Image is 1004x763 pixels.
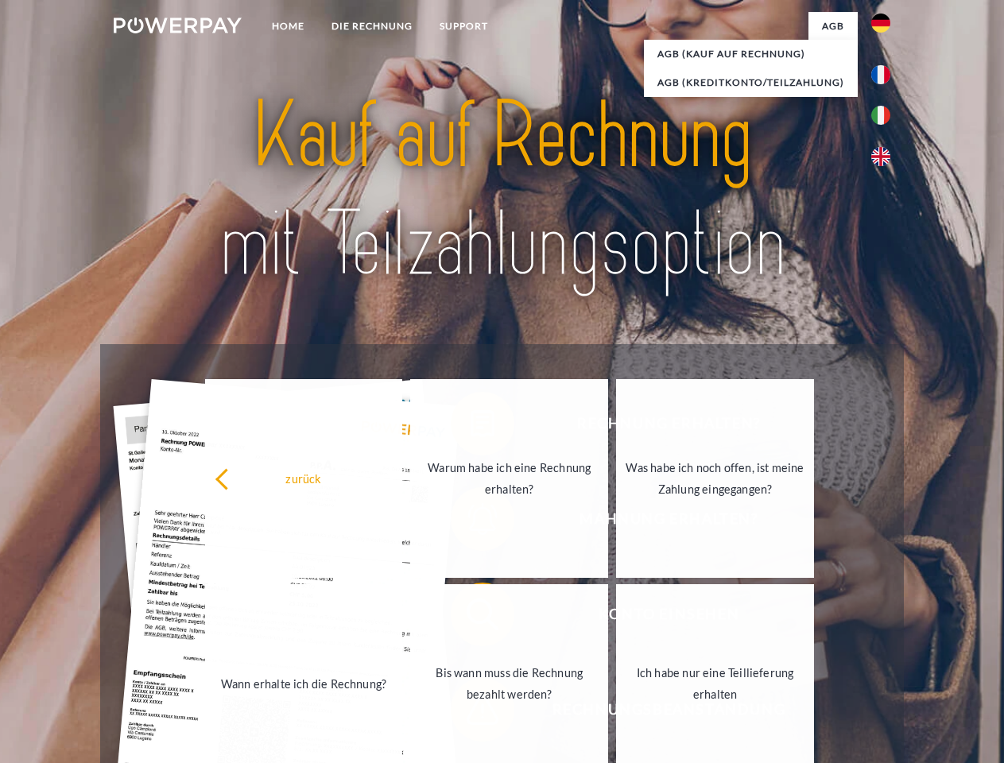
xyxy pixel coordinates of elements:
[626,662,804,705] div: Ich habe nur eine Teillieferung erhalten
[215,467,393,489] div: zurück
[420,662,599,705] div: Bis wann muss die Rechnung bezahlt werden?
[626,457,804,500] div: Was habe ich noch offen, ist meine Zahlung eingegangen?
[871,14,890,33] img: de
[420,457,599,500] div: Warum habe ich eine Rechnung erhalten?
[644,68,858,97] a: AGB (Kreditkonto/Teilzahlung)
[808,12,858,41] a: agb
[318,12,426,41] a: DIE RECHNUNG
[152,76,852,304] img: title-powerpay_de.svg
[114,17,242,33] img: logo-powerpay-white.svg
[871,106,890,125] img: it
[215,672,393,694] div: Wann erhalte ich die Rechnung?
[644,40,858,68] a: AGB (Kauf auf Rechnung)
[871,147,890,166] img: en
[871,65,890,84] img: fr
[258,12,318,41] a: Home
[426,12,502,41] a: SUPPORT
[616,379,814,578] a: Was habe ich noch offen, ist meine Zahlung eingegangen?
